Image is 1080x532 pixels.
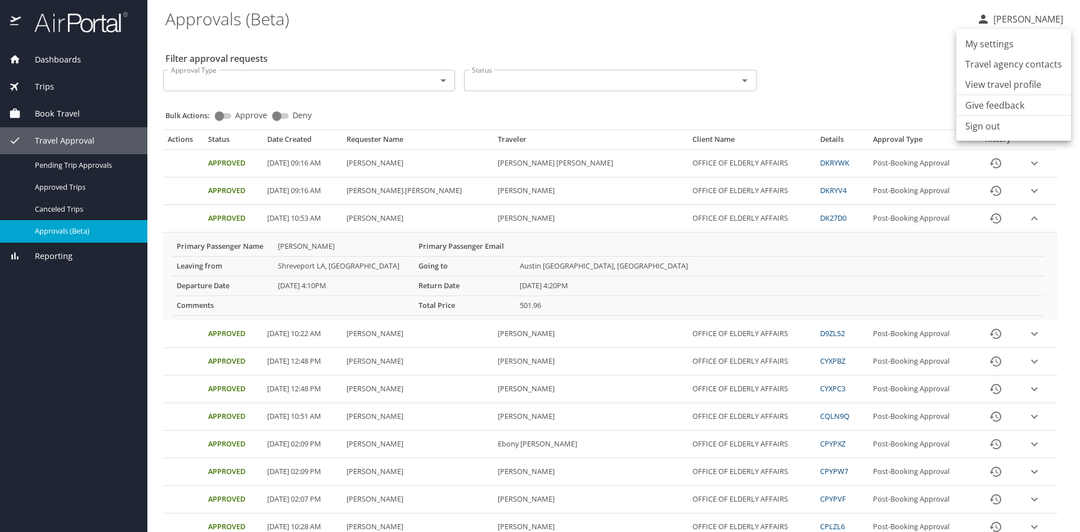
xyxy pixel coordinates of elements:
a: Give feedback [965,99,1024,112]
li: Sign out [956,116,1071,136]
a: View travel profile [956,74,1071,95]
a: My settings [956,34,1071,54]
a: Travel agency contacts [956,54,1071,74]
